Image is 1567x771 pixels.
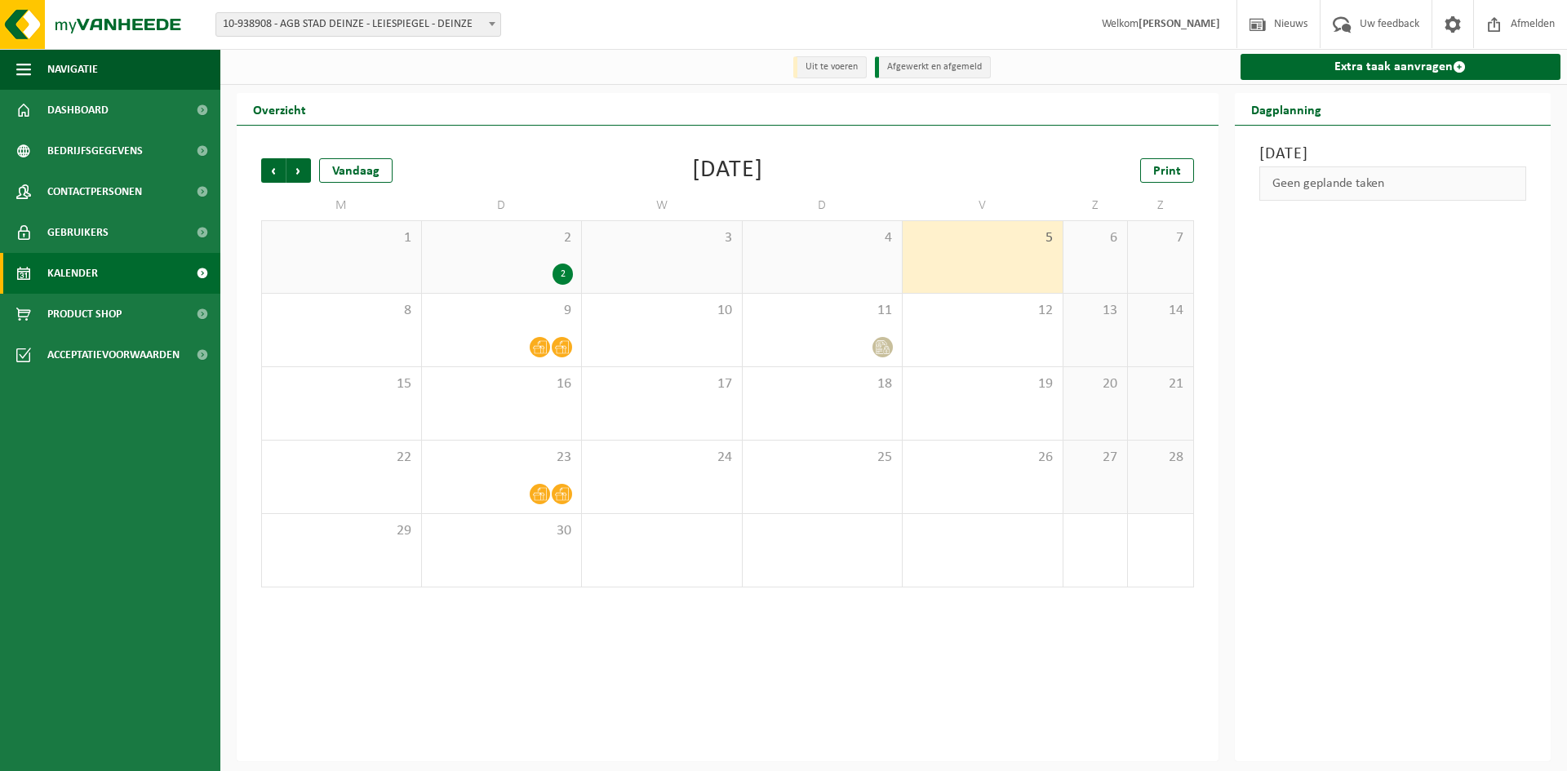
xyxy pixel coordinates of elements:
span: 5 [911,229,1054,247]
span: Contactpersonen [47,171,142,212]
span: 26 [911,449,1054,467]
span: Dashboard [47,90,109,131]
span: 21 [1136,375,1184,393]
span: 3 [590,229,734,247]
span: 25 [751,449,894,467]
span: 14 [1136,302,1184,320]
span: 28 [1136,449,1184,467]
div: Vandaag [319,158,393,183]
li: Uit te voeren [793,56,867,78]
span: 12 [911,302,1054,320]
div: Geen geplande taken [1259,166,1527,201]
span: Bedrijfsgegevens [47,131,143,171]
span: 4 [751,229,894,247]
strong: [PERSON_NAME] [1139,18,1220,30]
span: Vorige [261,158,286,183]
span: 1 [270,229,413,247]
span: Navigatie [47,49,98,90]
span: 8 [270,302,413,320]
h3: [DATE] [1259,142,1527,166]
h2: Overzicht [237,93,322,125]
span: 22 [270,449,413,467]
td: Z [1063,191,1129,220]
span: Product Shop [47,294,122,335]
span: 30 [430,522,574,540]
span: 9 [430,302,574,320]
span: Volgende [286,158,311,183]
span: 6 [1072,229,1120,247]
span: Acceptatievoorwaarden [47,335,180,375]
span: 10-938908 - AGB STAD DEINZE - LEIESPIEGEL - DEINZE [216,13,500,36]
a: Extra taak aanvragen [1241,54,1561,80]
span: 24 [590,449,734,467]
td: Z [1128,191,1193,220]
span: Print [1153,165,1181,178]
td: D [422,191,583,220]
span: 29 [270,522,413,540]
td: M [261,191,422,220]
div: [DATE] [692,158,763,183]
a: Print [1140,158,1194,183]
div: 2 [553,264,573,285]
span: 10 [590,302,734,320]
span: 20 [1072,375,1120,393]
span: 7 [1136,229,1184,247]
span: 27 [1072,449,1120,467]
td: W [582,191,743,220]
span: Kalender [47,253,98,294]
span: Gebruikers [47,212,109,253]
span: 13 [1072,302,1120,320]
span: 11 [751,302,894,320]
span: 19 [911,375,1054,393]
span: 18 [751,375,894,393]
span: 23 [430,449,574,467]
span: 17 [590,375,734,393]
span: 15 [270,375,413,393]
span: 10-938908 - AGB STAD DEINZE - LEIESPIEGEL - DEINZE [215,12,501,37]
span: 2 [430,229,574,247]
span: 16 [430,375,574,393]
h2: Dagplanning [1235,93,1338,125]
li: Afgewerkt en afgemeld [875,56,991,78]
td: D [743,191,903,220]
td: V [903,191,1063,220]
